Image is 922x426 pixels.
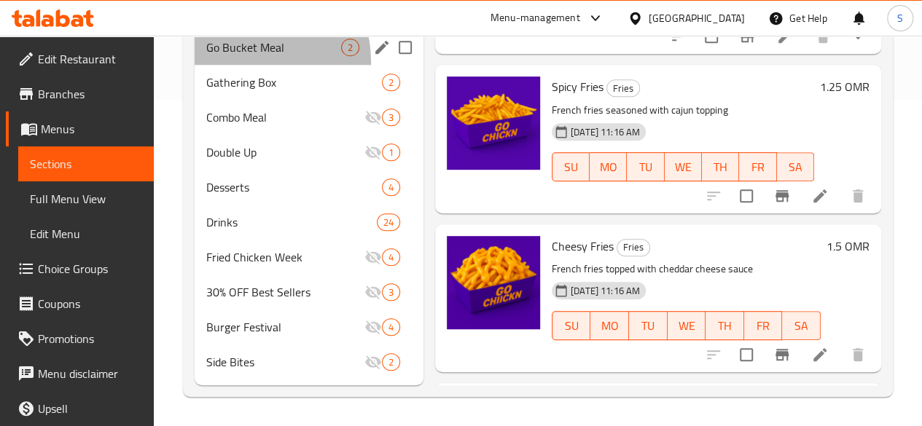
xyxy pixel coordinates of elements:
button: WE [665,152,702,181]
a: Sections [18,146,154,181]
span: S [897,10,903,26]
button: edit [371,36,393,58]
div: items [382,248,400,266]
span: [DATE] 11:16 AM [565,125,646,139]
span: Select to update [696,21,727,52]
div: items [382,109,400,126]
button: MO [590,311,629,340]
div: Side Bites2 [195,344,423,379]
span: MO [596,315,623,336]
button: SA [782,311,821,340]
span: Drinks [206,213,377,231]
button: FR [739,152,776,181]
span: 2 [383,355,399,369]
div: Fries [606,79,640,97]
span: 3 [383,111,399,125]
a: Edit Menu [18,216,154,251]
button: delete [840,337,875,372]
button: TU [629,311,668,340]
span: TH [711,315,738,336]
span: Upsell [38,400,142,417]
p: French fries topped with cheddar cheese sauce [552,260,821,278]
span: Go Bucket Meal [206,39,341,56]
button: TH [706,311,744,340]
span: Coupons [38,295,142,312]
a: Upsell [6,391,154,426]
div: 30% OFF Best Sellers3 [195,275,423,309]
a: Menus [6,111,154,146]
span: Desserts [206,178,382,196]
button: FR [744,311,783,340]
img: Spicy Fries [447,76,540,170]
div: items [341,39,359,56]
span: TH [708,157,733,178]
span: 1 [383,146,399,159]
button: TH [702,152,739,181]
button: delete [805,19,840,54]
a: Edit Restaurant [6,42,154,76]
div: Desserts4 [195,170,423,205]
span: Select to update [731,339,762,370]
span: Menus [41,120,142,138]
button: Branch-specific-item [765,178,800,213]
a: Menu disclaimer [6,356,154,391]
span: SU [558,315,585,336]
span: Gathering Box [206,74,382,91]
div: Fried Chicken Week [206,248,364,266]
svg: Inactive section [364,143,382,161]
span: Edit Restaurant [38,50,142,68]
span: Menu disclaimer [38,365,142,382]
span: Choice Groups [38,260,142,277]
span: TU [635,315,662,336]
svg: Inactive section [364,248,382,266]
h6: 1.25 OMR [820,76,870,97]
button: sort-choices [661,19,696,54]
span: WE [671,157,696,178]
span: 4 [383,251,399,264]
span: Promotions [38,330,142,347]
span: Full Menu View [30,190,142,208]
span: Spicy Fries [552,76,603,98]
div: items [382,178,400,196]
span: FR [745,157,770,178]
div: items [382,318,400,336]
span: 3 [383,285,399,299]
button: Branch-specific-item [730,19,765,54]
svg: Inactive section [364,109,382,126]
a: Promotions [6,321,154,356]
span: 30% OFF Best Sellers [206,283,364,301]
div: Burger Festival4 [195,309,423,344]
div: Combo Meal3 [195,100,423,135]
span: MO [595,157,621,178]
span: Double Up [206,143,364,161]
span: SA [788,315,815,336]
div: items [382,353,400,371]
button: SU [552,311,591,340]
div: Burger Festival [206,318,364,336]
button: delete [840,178,875,213]
span: 4 [383,181,399,194]
h6: 1.5 OMR [827,236,870,256]
span: Combo Meal [206,109,364,126]
div: Go Bucket Meal2edit [195,30,423,65]
div: Fries [617,239,650,256]
span: 2 [342,41,359,55]
button: SU [552,152,590,181]
a: Edit menu item [811,346,829,363]
button: Branch-specific-item [765,337,800,372]
a: Edit menu item [811,187,829,205]
span: Select to update [731,181,762,211]
span: Sections [30,155,142,173]
div: items [377,213,400,231]
span: SU [558,157,584,178]
img: Cheesy Fries [447,236,540,329]
a: Choice Groups [6,251,154,286]
span: 2 [383,76,399,90]
button: MO [590,152,627,181]
span: SA [783,157,808,178]
svg: Inactive section [364,283,382,301]
span: 4 [383,320,399,334]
